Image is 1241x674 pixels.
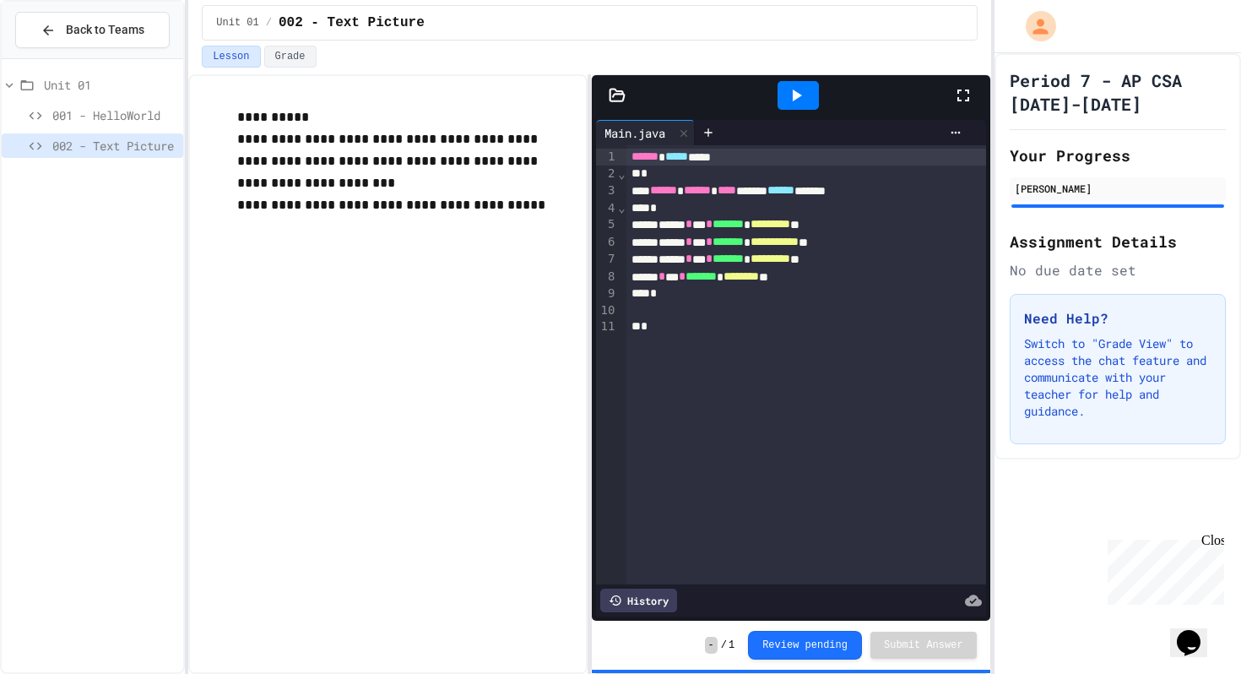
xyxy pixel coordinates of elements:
[596,302,617,319] div: 10
[266,16,272,30] span: /
[15,12,170,48] button: Back to Teams
[870,632,977,659] button: Submit Answer
[216,16,258,30] span: Unit 01
[1024,335,1211,420] p: Switch to "Grade View" to access the chat feature and communicate with your teacher for help and ...
[596,124,674,142] div: Main.java
[1008,7,1060,46] div: My Account
[617,201,626,215] span: Fold line
[596,182,617,199] div: 3
[596,251,617,268] div: 7
[66,21,144,39] span: Back to Teams
[202,46,260,68] button: Lesson
[884,639,963,652] span: Submit Answer
[44,76,176,94] span: Unit 01
[279,13,425,33] span: 002 - Text Picture
[1010,260,1226,280] div: No due date set
[596,216,617,233] div: 5
[1010,68,1226,116] h1: Period 7 - AP CSA [DATE]-[DATE]
[1010,230,1226,253] h2: Assignment Details
[600,589,677,612] div: History
[596,149,617,166] div: 1
[1015,181,1221,196] div: [PERSON_NAME]
[1010,144,1226,167] h2: Your Progress
[729,639,734,652] span: 1
[596,166,617,182] div: 2
[596,234,617,251] div: 6
[596,200,617,217] div: 4
[596,285,617,302] div: 9
[617,167,626,181] span: Fold line
[596,318,617,335] div: 11
[7,7,117,107] div: Chat with us now!Close
[721,639,727,652] span: /
[748,631,862,660] button: Review pending
[52,106,176,124] span: 001 - HelloWorld
[1101,533,1224,605] iframe: chat widget
[52,137,176,155] span: 002 - Text Picture
[596,269,617,285] div: 8
[705,637,718,654] span: -
[596,120,695,145] div: Main.java
[264,46,317,68] button: Grade
[1170,606,1224,657] iframe: chat widget
[1024,308,1211,329] h3: Need Help?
